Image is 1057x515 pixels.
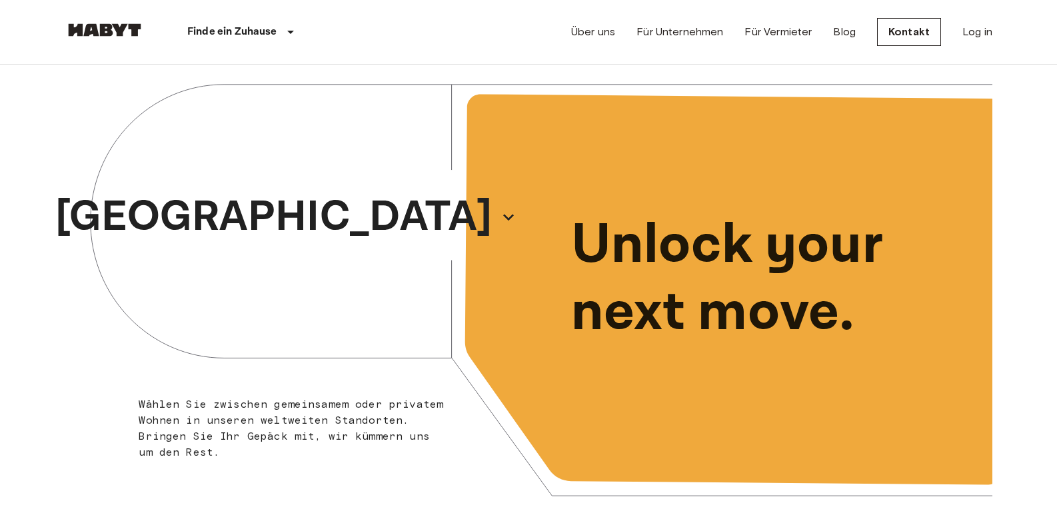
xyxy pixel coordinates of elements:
img: Habyt [65,23,145,37]
a: Über uns [571,24,615,40]
p: Finde ein Zuhause [187,24,277,40]
p: [GEOGRAPHIC_DATA] [55,185,493,249]
a: Log in [962,24,992,40]
a: Kontakt [877,18,941,46]
p: Wählen Sie zwischen gemeinsamem oder privatem Wohnen in unseren weltweiten Standorten. Bringen Si... [139,396,445,460]
a: Für Vermieter [744,24,812,40]
a: Für Unternehmen [636,24,723,40]
p: Unlock your next move. [571,212,971,346]
button: [GEOGRAPHIC_DATA] [50,181,522,253]
a: Blog [833,24,856,40]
